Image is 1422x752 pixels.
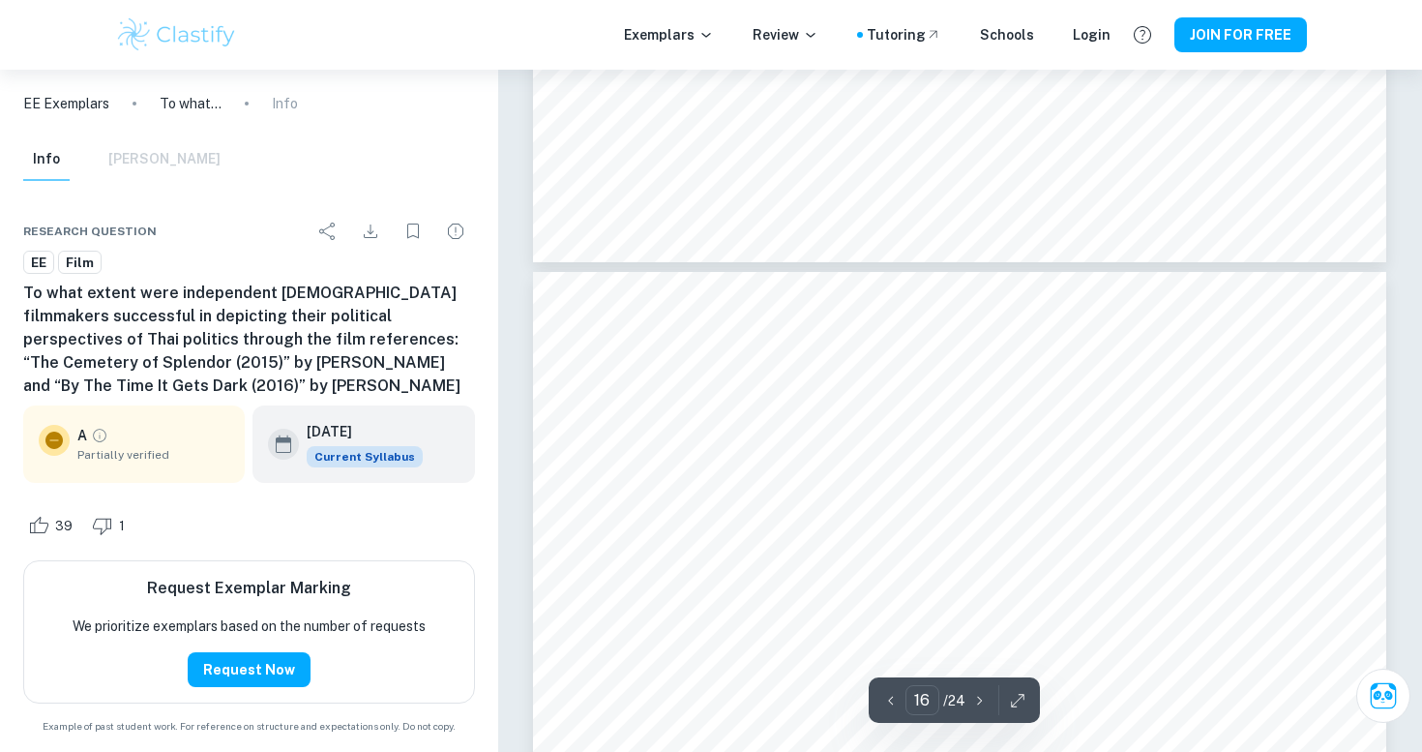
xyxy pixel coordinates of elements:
span: EE [24,254,53,273]
span: 39 [44,517,83,536]
div: Download [351,212,390,251]
h6: [DATE] [307,421,407,442]
div: Bookmark [394,212,432,251]
div: Share [309,212,347,251]
p: / 24 [943,690,965,711]
p: To what extent were independent [DEMOGRAPHIC_DATA] filmmakers successful in depicting their polit... [160,93,222,114]
p: Review [753,24,818,45]
button: Request Now [188,652,311,687]
p: A [77,425,87,446]
button: Help and Feedback [1126,18,1159,51]
p: Exemplars [624,24,714,45]
span: Example of past student work. For reference on structure and expectations only. Do not copy. [23,719,475,734]
a: Login [1073,24,1111,45]
p: Info [272,93,298,114]
div: This exemplar is based on the current syllabus. Feel free to refer to it for inspiration/ideas wh... [307,446,423,467]
div: Dislike [87,510,135,541]
a: Film [58,251,102,275]
h6: To what extent were independent [DEMOGRAPHIC_DATA] filmmakers successful in depicting their polit... [23,282,475,398]
span: 1 [108,517,135,536]
p: We prioritize exemplars based on the number of requests [73,616,426,637]
a: EE [23,251,54,275]
button: Info [23,138,70,181]
a: Schools [980,24,1034,45]
a: Tutoring [867,24,941,45]
span: Research question [23,223,157,240]
div: Like [23,510,83,541]
a: Grade partially verified [91,427,108,444]
div: Report issue [436,212,475,251]
span: Partially verified [77,446,229,464]
span: Film [59,254,101,273]
a: EE Exemplars [23,93,109,114]
button: JOIN FOR FREE [1174,17,1307,52]
span: Current Syllabus [307,446,423,467]
img: Clastify logo [115,15,238,54]
button: Ask Clai [1356,669,1410,723]
h6: Request Exemplar Marking [147,577,351,600]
